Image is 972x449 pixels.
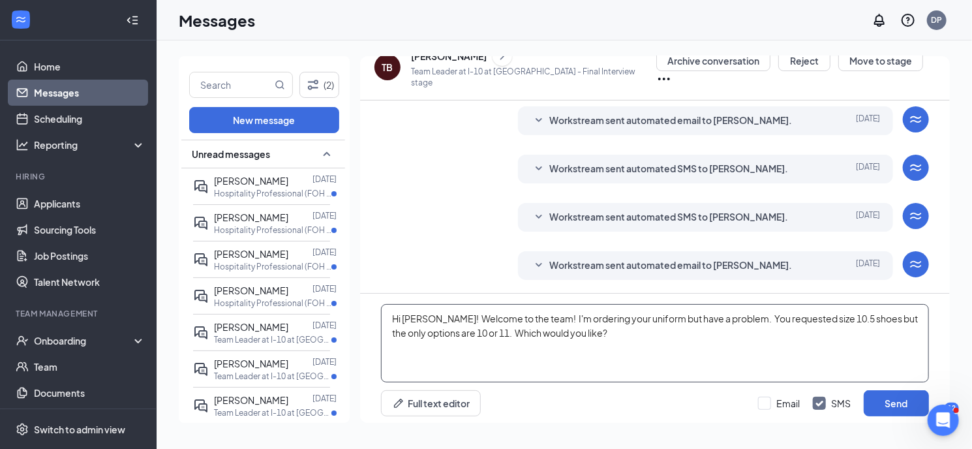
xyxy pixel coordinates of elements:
button: Full text editorPen [381,390,481,416]
svg: ActiveDoubleChat [193,325,209,341]
svg: Collapse [126,14,139,27]
p: Team Leader at I-10 at [GEOGRAPHIC_DATA] [214,407,331,418]
span: Unread messages [192,147,270,161]
a: SurveysCrown [34,406,145,432]
p: Team Leader at I-10 at [GEOGRAPHIC_DATA] [214,371,331,382]
div: Switch to admin view [34,423,125,436]
input: Search [190,72,272,97]
span: [DATE] [856,161,880,177]
svg: ChevronRight [496,48,509,64]
a: Scheduling [34,106,145,132]
p: Team Leader at I-10 at [GEOGRAPHIC_DATA] - Final Interview stage [411,66,656,88]
svg: Notifications [872,12,887,28]
span: [PERSON_NAME] [214,211,288,223]
button: Move to stage [838,50,923,71]
div: 12 [945,403,959,414]
svg: UserCheck [16,334,29,347]
span: Workstream sent automated email to [PERSON_NAME]. [549,258,792,273]
div: Team Management [16,308,143,319]
svg: Analysis [16,138,29,151]
svg: SmallChevronDown [531,113,547,129]
svg: SmallChevronDown [531,209,547,225]
a: Sourcing Tools [34,217,145,243]
div: DP [932,14,943,25]
p: Hospitality Professional (FOH & BOH) at I-10 at [GEOGRAPHIC_DATA] [214,261,331,272]
svg: Filter [305,77,321,93]
p: [DATE] [312,356,337,367]
a: Team [34,354,145,380]
svg: ActiveDoubleChat [193,398,209,414]
button: Reject [778,50,830,71]
svg: SmallChevronUp [319,146,335,162]
a: Applicants [34,191,145,217]
h1: Messages [179,9,255,31]
a: Documents [34,380,145,406]
svg: WorkstreamLogo [908,160,924,176]
div: Hiring [16,171,143,182]
div: Reporting [34,138,146,151]
p: [DATE] [312,393,337,404]
button: New message [189,107,339,133]
p: [DATE] [312,210,337,221]
svg: ActiveDoubleChat [193,288,209,304]
svg: Settings [16,423,29,436]
span: Workstream sent automated email to [PERSON_NAME]. [549,113,792,129]
svg: ActiveDoubleChat [193,215,209,231]
span: [DATE] [856,209,880,225]
span: [DATE] [856,113,880,129]
span: [PERSON_NAME] [214,321,288,333]
svg: QuestionInfo [900,12,916,28]
div: [PERSON_NAME] [411,50,487,63]
a: Messages [34,80,145,106]
svg: Pen [392,397,405,410]
p: [DATE] [312,174,337,185]
button: Filter (2) [299,72,339,98]
textarea: Hi [PERSON_NAME]! Welcome to the team! I'm ordering your uniform but have a problem. You requeste... [381,304,929,382]
svg: MagnifyingGlass [275,80,285,90]
a: Talent Network [34,269,145,295]
p: Team Leader at I-10 at [GEOGRAPHIC_DATA] [214,334,331,345]
button: Archive conversation [656,50,770,71]
div: Onboarding [34,334,134,347]
svg: Ellipses [656,71,672,87]
button: ChevronRight [493,46,512,66]
span: Workstream sent automated SMS to [PERSON_NAME]. [549,209,788,225]
svg: WorkstreamLogo [908,256,924,272]
span: [PERSON_NAME] [214,175,288,187]
span: [DATE] [856,258,880,273]
svg: ActiveDoubleChat [193,362,209,377]
p: [DATE] [312,247,337,258]
p: [DATE] [312,320,337,331]
a: Job Postings [34,243,145,269]
span: [PERSON_NAME] [214,394,288,406]
svg: WorkstreamLogo [908,208,924,224]
div: TB [382,61,393,74]
svg: ActiveDoubleChat [193,252,209,268]
svg: WorkstreamLogo [14,13,27,26]
iframe: Intercom live chat [928,405,959,436]
svg: WorkstreamLogo [908,112,924,127]
span: [PERSON_NAME] [214,285,288,296]
p: Hospitality Professional (FOH & BOH) at I-10 at [GEOGRAPHIC_DATA] [214,188,331,199]
span: Workstream sent automated SMS to [PERSON_NAME]. [549,161,788,177]
svg: ActiveDoubleChat [193,179,209,194]
button: Send [864,390,929,416]
p: Hospitality Professional (FOH & BOH) at I-10 at [GEOGRAPHIC_DATA] [214,225,331,236]
span: [PERSON_NAME] [214,358,288,369]
span: [PERSON_NAME] [214,248,288,260]
svg: SmallChevronDown [531,258,547,273]
a: Home [34,54,145,80]
p: Hospitality Professional (FOH & BOH) at I-10 at [GEOGRAPHIC_DATA] [214,298,331,309]
svg: SmallChevronDown [531,161,547,177]
p: [DATE] [312,283,337,294]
